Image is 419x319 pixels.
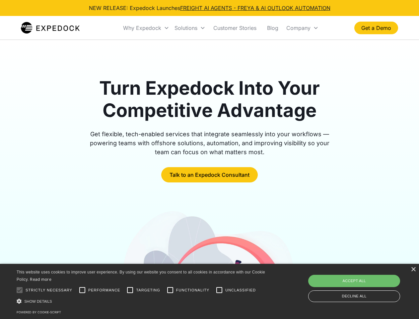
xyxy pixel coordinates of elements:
[17,298,267,305] div: Show details
[262,17,284,39] a: Blog
[21,21,80,35] img: Expedock Logo
[17,310,61,314] a: Powered by cookie-script
[309,247,419,319] iframe: Chat Widget
[208,17,262,39] a: Customer Stories
[172,17,208,39] div: Solutions
[161,167,258,182] a: Talk to an Expedock Consultant
[286,25,311,31] div: Company
[82,130,337,157] div: Get flexible, tech-enabled services that integrate seamlessly into your workflows — powering team...
[26,287,72,293] span: Strictly necessary
[24,299,52,303] span: Show details
[88,287,120,293] span: Performance
[175,25,197,31] div: Solutions
[354,22,398,34] a: Get a Demo
[136,287,160,293] span: Targeting
[284,17,321,39] div: Company
[17,270,265,282] span: This website uses cookies to improve user experience. By using our website you consent to all coo...
[180,5,330,11] a: FREIGHT AI AGENTS - FREYA & AI OUTLOOK AUTOMATION
[82,77,337,122] h1: Turn Expedock Into Your Competitive Advantage
[225,287,256,293] span: Unclassified
[89,4,330,12] div: NEW RELEASE: Expedock Launches
[120,17,172,39] div: Why Expedock
[123,25,161,31] div: Why Expedock
[21,21,80,35] a: home
[176,287,209,293] span: Functionality
[30,277,51,282] a: Read more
